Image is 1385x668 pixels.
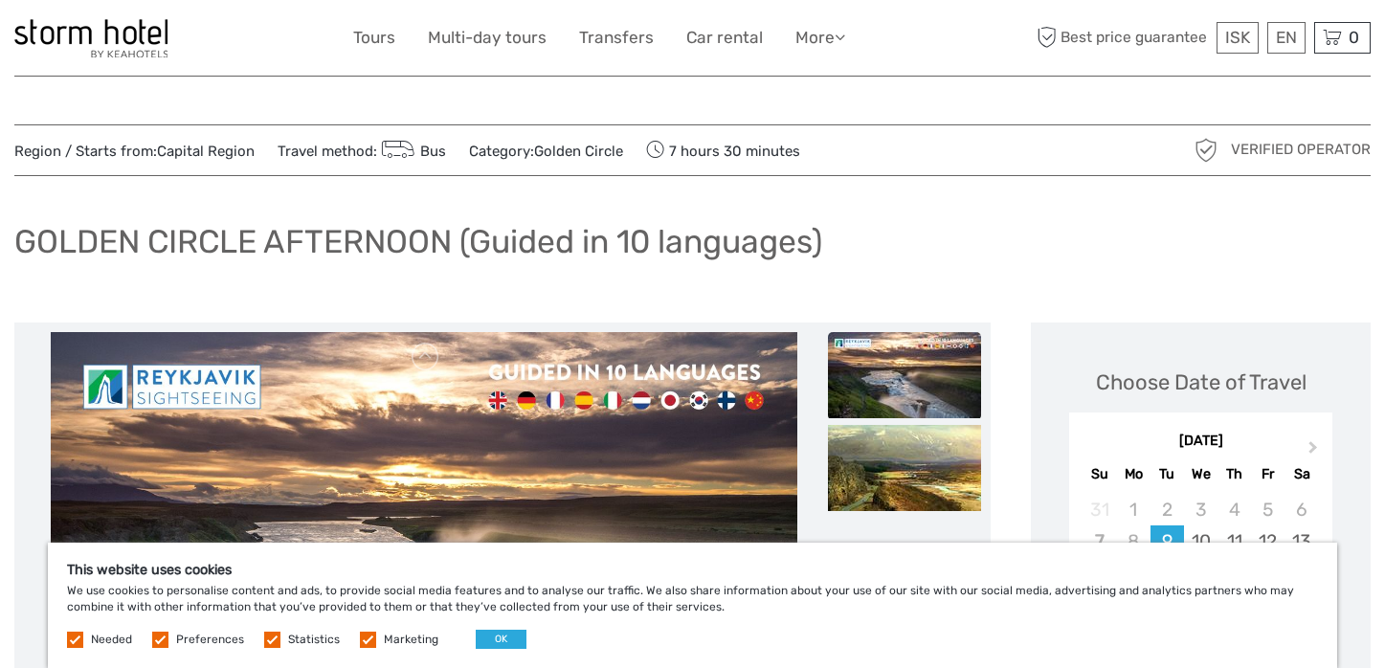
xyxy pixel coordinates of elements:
img: dba84d918c6a43f7a55af4c64fa0116b_slider_thumbnail.jpg [828,425,981,511]
span: Category: [469,142,623,162]
a: Tours [353,24,395,52]
div: EN [1267,22,1306,54]
a: Golden Circle [534,143,623,160]
a: Transfers [579,24,654,52]
div: Not available Tuesday, September 2nd, 2025 [1150,494,1184,525]
span: ISK [1225,28,1250,47]
div: Fr [1251,461,1284,487]
span: 7 hours 30 minutes [646,137,800,164]
a: Bus [377,143,446,160]
div: Tu [1150,461,1184,487]
div: Not available Monday, September 8th, 2025 [1117,525,1150,557]
div: Su [1083,461,1116,487]
span: 0 [1346,28,1362,47]
div: Not available Wednesday, September 3rd, 2025 [1184,494,1217,525]
img: verified_operator_grey_128.png [1191,135,1221,166]
h5: This website uses cookies [67,562,1318,578]
img: 100-ccb843ef-9ccf-4a27-8048-e049ba035d15_logo_small.jpg [14,19,168,57]
label: Marketing [384,632,438,648]
div: Th [1217,461,1251,487]
a: Multi-day tours [428,24,547,52]
div: Sa [1284,461,1318,487]
label: Needed [91,632,132,648]
div: Choose Thursday, September 11th, 2025 [1217,525,1251,557]
span: Travel method: [278,137,446,164]
button: OK [476,630,526,649]
span: Region / Starts from: [14,142,255,162]
div: Not available Friday, September 5th, 2025 [1251,494,1284,525]
div: Choose Saturday, September 13th, 2025 [1284,525,1318,557]
span: Best price guarantee [1032,22,1212,54]
div: We [1184,461,1217,487]
a: Car rental [686,24,763,52]
div: Choose Date of Travel [1096,367,1307,397]
div: Not available Thursday, September 4th, 2025 [1217,494,1251,525]
span: Verified Operator [1231,140,1371,160]
a: More [795,24,845,52]
div: Not available Monday, September 1st, 2025 [1117,494,1150,525]
div: We use cookies to personalise content and ads, to provide social media features and to analyse ou... [48,543,1337,668]
label: Preferences [176,632,244,648]
label: Statistics [288,632,340,648]
div: Choose Friday, September 12th, 2025 [1251,525,1284,557]
div: Mo [1117,461,1150,487]
div: Choose Tuesday, September 9th, 2025 [1150,525,1184,557]
button: Next Month [1300,436,1330,467]
div: [DATE] [1069,432,1332,452]
h1: GOLDEN CIRCLE AFTERNOON (Guided in 10 languages) [14,222,822,261]
div: Not available Saturday, September 6th, 2025 [1284,494,1318,525]
div: Not available Sunday, August 31st, 2025 [1083,494,1116,525]
div: Not available Sunday, September 7th, 2025 [1083,525,1116,557]
a: Capital Region [157,143,255,160]
div: Choose Wednesday, September 10th, 2025 [1184,525,1217,557]
img: 1d0a7066f666415b8ef8680042674dd5_slider_thumbnail.jpg [828,332,981,418]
